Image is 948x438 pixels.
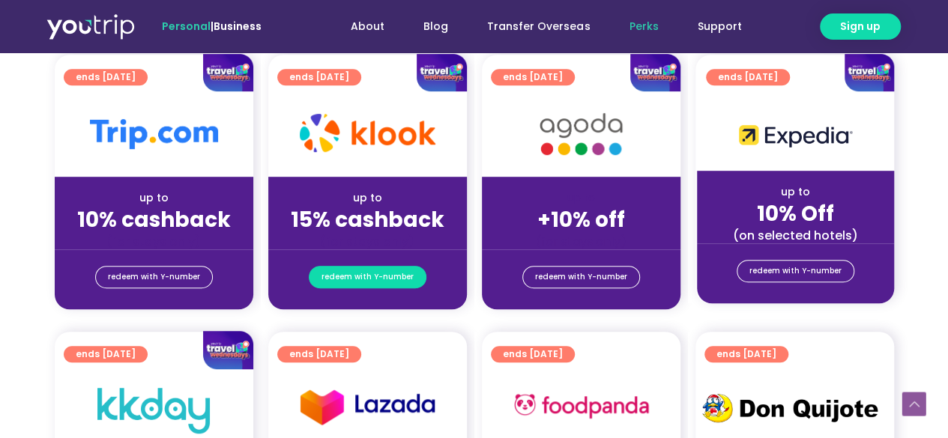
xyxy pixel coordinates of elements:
[280,190,455,206] div: up to
[503,346,563,362] span: ends [DATE]
[820,13,901,40] a: Sign up
[214,19,262,34] a: Business
[737,260,854,282] a: redeem with Y-number
[494,234,668,249] div: (for stays only)
[302,13,761,40] nav: Menu
[108,267,200,288] span: redeem with Y-number
[468,13,609,40] a: Transfer Overseas
[749,261,842,282] span: redeem with Y-number
[522,266,640,288] a: redeem with Y-number
[567,190,595,205] span: up to
[677,13,761,40] a: Support
[289,346,349,362] span: ends [DATE]
[162,19,211,34] span: Personal
[535,267,627,288] span: redeem with Y-number
[704,346,788,362] a: ends [DATE]
[404,13,468,40] a: Blog
[757,199,834,228] strong: 10% Off
[67,234,241,249] div: (for stays only)
[609,13,677,40] a: Perks
[321,267,414,288] span: redeem with Y-number
[77,205,231,234] strong: 10% cashback
[95,266,213,288] a: redeem with Y-number
[291,205,444,234] strong: 15% cashback
[162,19,262,34] span: |
[331,13,404,40] a: About
[280,234,455,249] div: (for stays only)
[716,346,776,362] span: ends [DATE]
[67,190,241,206] div: up to
[537,205,625,234] strong: +10% off
[840,19,881,34] span: Sign up
[277,346,361,362] a: ends [DATE]
[491,346,575,362] a: ends [DATE]
[709,228,882,243] div: (on selected hotels)
[309,266,426,288] a: redeem with Y-number
[709,184,882,200] div: up to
